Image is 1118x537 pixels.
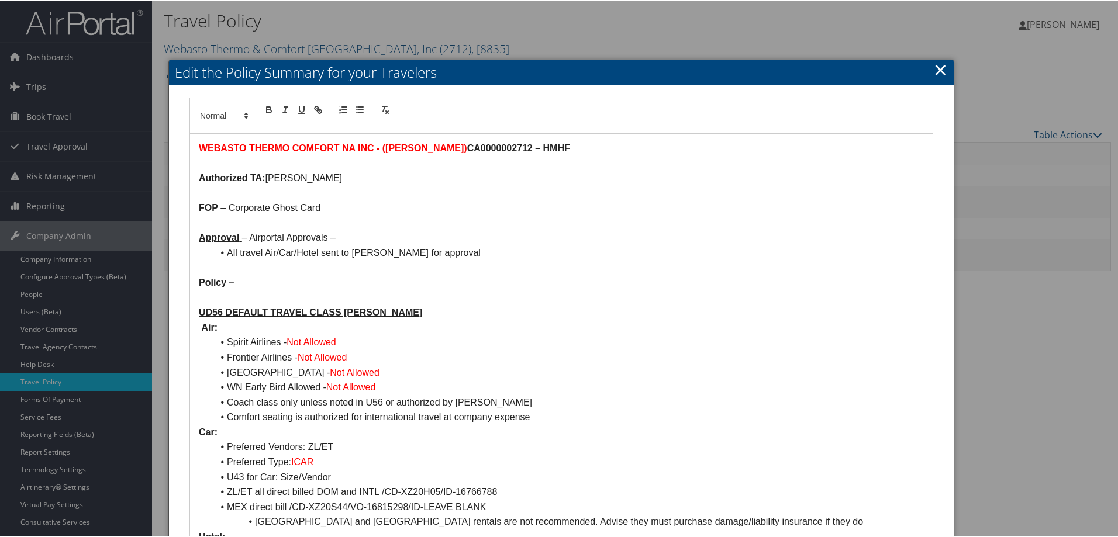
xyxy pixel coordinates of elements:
li: WN Early Bird Allowed - [213,379,924,394]
p: [PERSON_NAME] [199,169,924,185]
span: Not Allowed [287,336,336,346]
li: ZL/ET all direct billed DOM and INTL /CD-XZ20H05/ID-16766788 [213,483,924,498]
p: – Corporate Ghost Card [199,199,924,214]
span: Not Allowed [330,366,379,376]
li: U43 for Car: Size/Vendor [213,469,924,484]
span: ICAR [291,456,313,466]
strong: CA0000002712 – HMHF [467,142,570,152]
strong: Car: [199,426,218,436]
li: Preferred Vendors: ZL/ET [213,438,924,453]
u: Approval [199,231,239,241]
span: Not Allowed [326,381,376,391]
p: – Airportal Approvals – [199,229,924,244]
li: Frontier Airlines - [213,349,924,364]
li: Comfort seating is authorized for international travel at company expense [213,408,924,424]
li: Spirit Airlines - [213,334,924,349]
li: Preferred Type: [213,453,924,469]
a: Close [934,57,947,80]
strong: Air: [201,321,218,331]
strong: Policy – [199,276,234,286]
strong: WEBASTO THERMO COMFORT NA INC - ([PERSON_NAME]) [199,142,467,152]
u: Authorized TA [199,172,262,182]
li: MEX direct bill /CD-XZ20S44/VO-16815298/ID-LEAVE BLANK [213,498,924,514]
li: [GEOGRAPHIC_DATA] - [213,364,924,379]
span: Not Allowed [298,351,347,361]
u: UD56 DEFAULT TRAVEL CLASS [PERSON_NAME] [199,306,422,316]
strong: : [199,172,265,182]
li: Coach class only unless noted in U56 or authorized by [PERSON_NAME] [213,394,924,409]
li: [GEOGRAPHIC_DATA] and [GEOGRAPHIC_DATA] rentals are not recommended. Advise they must purchase da... [213,513,924,528]
u: FOP [199,202,218,212]
h2: Edit the Policy Summary for your Travelers [169,58,954,84]
li: All travel Air/Car/Hotel sent to [PERSON_NAME] for approval [213,244,924,259]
